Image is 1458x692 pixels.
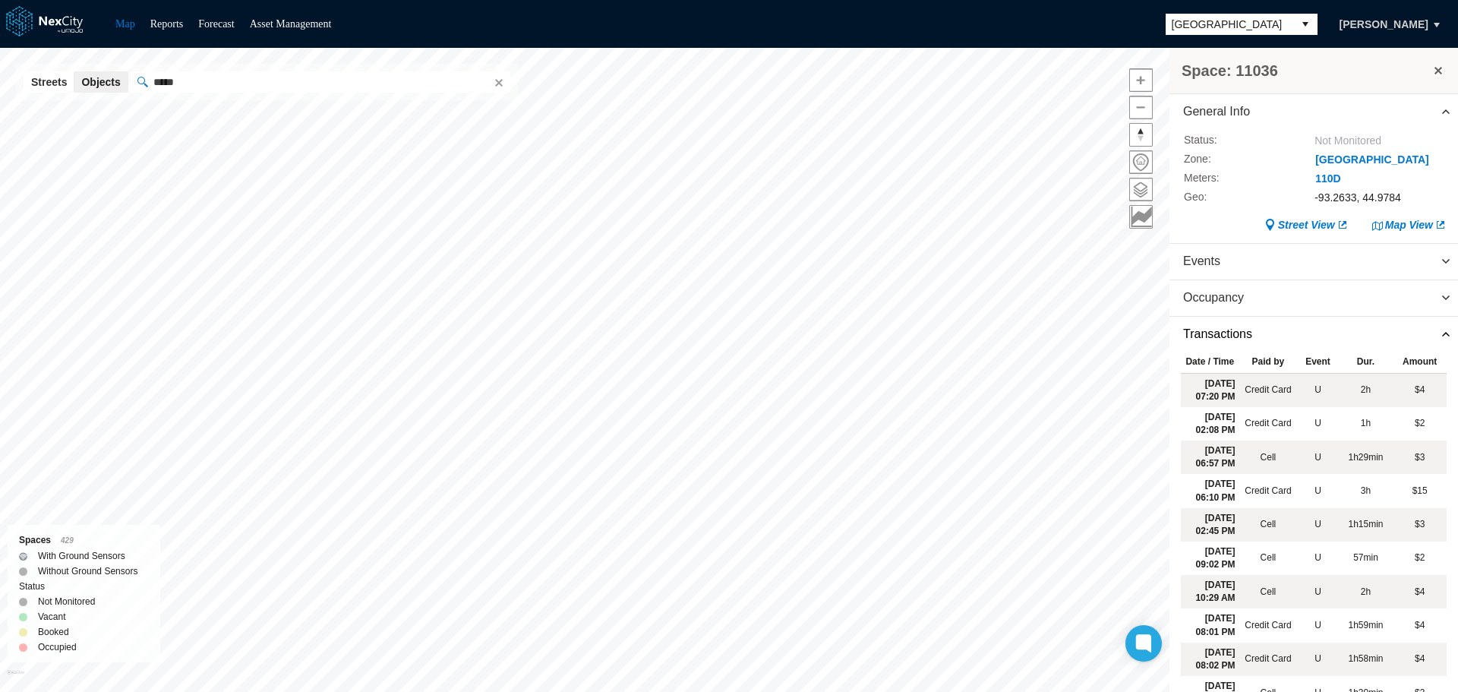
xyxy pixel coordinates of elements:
[1324,11,1444,37] button: [PERSON_NAME]
[7,670,24,687] a: Mapbox homepage
[31,74,67,90] span: Streets
[1297,542,1339,575] td: Unknown
[1129,150,1153,174] button: Home
[1385,217,1433,232] span: Map View
[1239,508,1298,542] td: Cell
[1339,608,1393,642] td: 1h59min
[38,609,65,624] label: Vacant
[1339,575,1393,608] td: 2h
[150,18,184,30] a: Reports
[74,71,128,93] button: Objects
[250,18,332,30] a: Asset Management
[1339,542,1393,575] td: 57min
[1184,170,1292,187] label: Meters :
[1181,474,1239,507] td: [DATE] 06:10 PM
[1393,474,1447,507] td: $15
[1181,352,1239,373] th: Date / Time
[1239,575,1298,608] td: Cell
[1297,643,1339,676] td: Unknown
[1339,407,1393,441] td: 1h
[1297,474,1339,507] td: Unknown
[1314,152,1430,168] button: [GEOGRAPHIC_DATA]
[1181,542,1239,575] td: [DATE] 09:02 PM
[38,624,69,640] label: Booked
[1293,14,1318,35] button: select
[1129,68,1153,92] button: Zoom in
[1393,575,1447,608] td: $4
[1371,217,1447,232] a: Map View
[1339,643,1393,676] td: 1h58min
[1183,253,1220,270] span: Events
[1183,326,1252,343] span: Transactions
[1184,189,1292,206] label: Geo :
[1393,643,1447,676] td: $4
[1393,352,1447,373] th: Amount
[1339,441,1393,474] td: 1h29min
[1181,508,1239,542] td: [DATE] 02:45 PM
[19,532,149,548] div: Spaces
[1339,373,1393,407] td: 2h
[1239,474,1298,507] td: Credit Card
[1339,508,1393,542] td: 1h15min
[1239,407,1298,441] td: Credit Card
[1172,17,1287,32] span: [GEOGRAPHIC_DATA]
[1393,508,1447,542] td: $3
[1297,441,1339,474] td: Unknown
[198,18,234,30] a: Forecast
[490,74,505,90] button: Clear
[1264,217,1349,232] a: Street View
[61,536,74,545] span: 429
[1130,96,1152,118] span: Zoom out
[1393,441,1447,474] td: $3
[1297,608,1339,642] td: Unknown
[1130,124,1152,146] span: Reset bearing to north
[1181,643,1239,676] td: [DATE] 08:02 PM
[1181,608,1239,642] td: [DATE] 08:01 PM
[1314,171,1341,187] button: 110D
[1393,608,1447,642] td: $4
[1130,69,1152,91] span: Zoom in
[38,548,125,564] label: With Ground Sensors
[1181,575,1239,608] td: [DATE] 10:29 AM
[1182,60,1431,81] h3: Space: 11036
[1340,17,1428,32] span: [PERSON_NAME]
[1181,373,1239,407] td: [DATE] 07:20 PM
[1297,373,1339,407] td: Unknown
[1184,132,1292,149] label: Status :
[1239,352,1298,373] th: Paid by
[1239,643,1298,676] td: Credit Card
[1297,508,1339,542] td: Unknown
[1129,205,1153,229] button: Key metrics
[1393,542,1447,575] td: $2
[1129,96,1153,119] button: Zoom out
[81,74,120,90] span: Objects
[24,71,74,93] button: Streets
[1239,373,1298,407] td: Credit Card
[1129,123,1153,147] button: Reset bearing to north
[1297,407,1339,441] td: Unknown
[1297,352,1339,373] th: Event
[1183,103,1250,121] span: General Info
[38,564,137,579] label: Without Ground Sensors
[38,594,95,609] label: Not Monitored
[1239,608,1298,642] td: Credit Card
[1339,352,1393,373] th: Dur.
[1393,407,1447,441] td: $2
[1314,134,1381,147] span: Not Monitored
[1181,441,1239,474] td: [DATE] 06:57 PM
[1314,189,1447,206] div: -93.2633, 44.9784
[1129,178,1153,201] button: Layers management
[115,18,135,30] a: Map
[1239,542,1298,575] td: Cell
[1239,441,1298,474] td: Cell
[1183,289,1244,307] span: Occupancy
[19,579,149,594] div: Status
[1278,217,1335,232] span: Street View
[38,640,77,655] label: Occupied
[1339,474,1393,507] td: 3h
[1181,407,1239,441] td: [DATE] 02:08 PM
[1184,151,1292,168] label: Zone :
[1393,373,1447,407] td: $4
[1297,575,1339,608] td: Unknown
